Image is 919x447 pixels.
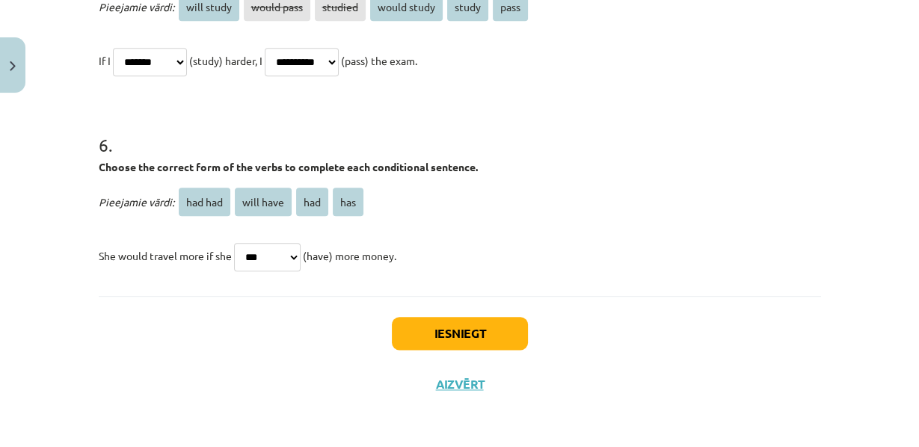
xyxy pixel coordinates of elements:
span: had had [179,188,230,216]
img: icon-close-lesson-0947bae3869378f0d4975bcd49f059093ad1ed9edebbc8119c70593378902aed.svg [10,61,16,71]
span: had [296,188,328,216]
span: will have [235,188,292,216]
span: If I [99,54,111,67]
span: has [333,188,363,216]
span: (have) more money. [303,249,396,262]
span: She would travel more if she [99,249,232,262]
h1: 6 . [99,108,821,155]
strong: Choose the correct form of the verbs to complete each conditional sentence. [99,160,478,173]
span: (pass) the exam. [341,54,417,67]
button: Iesniegt [392,317,528,350]
button: Aizvērt [431,377,488,392]
span: Pieejamie vārdi: [99,195,174,209]
span: (study) harder, I [189,54,262,67]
